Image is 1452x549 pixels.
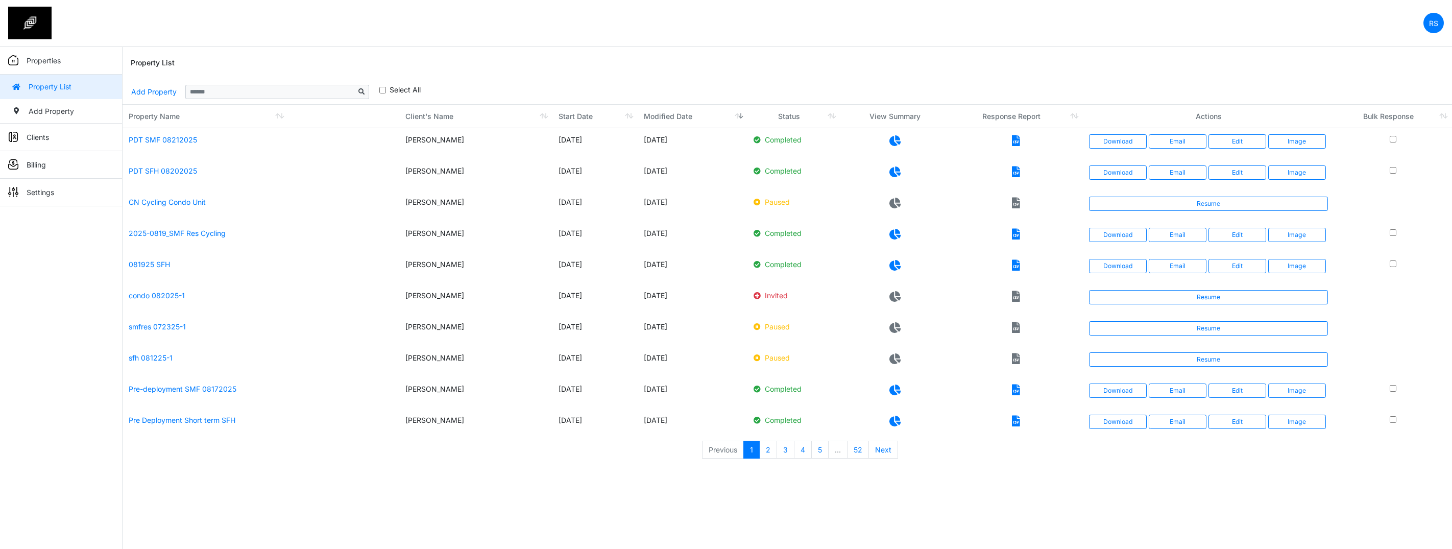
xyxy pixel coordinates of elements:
[638,346,747,377] td: [DATE]
[399,346,552,377] td: [PERSON_NAME]
[552,159,638,190] td: [DATE]
[1208,228,1266,242] a: Edit
[754,197,834,207] p: Paused
[129,260,170,269] a: 081925 SFH
[129,198,206,206] a: CN Cycling Condo Unit
[399,128,552,159] td: [PERSON_NAME]
[1149,134,1206,149] button: Email
[1208,165,1266,180] a: Edit
[27,55,61,66] p: Properties
[1268,228,1326,242] button: Image
[129,353,173,362] a: sfh 081225-1
[638,128,747,159] td: [DATE]
[1089,228,1147,242] a: Download
[1089,290,1328,304] a: Resume
[638,315,747,346] td: [DATE]
[552,190,638,222] td: [DATE]
[754,352,834,363] p: Paused
[638,190,747,222] td: [DATE]
[399,315,552,346] td: [PERSON_NAME]
[754,415,834,425] p: Completed
[552,128,638,159] td: [DATE]
[8,187,18,197] img: sidemenu_settings.png
[754,321,834,332] p: Paused
[759,441,777,459] a: 2
[129,385,236,393] a: Pre-deployment SMF 08172025
[811,441,829,459] a: 5
[754,134,834,145] p: Completed
[1334,105,1452,128] th: Bulk Response: activate to sort column ascending
[1089,415,1147,429] a: Download
[1089,259,1147,273] a: Download
[390,84,421,95] label: Select All
[552,377,638,409] td: [DATE]
[1149,165,1206,180] button: Email
[129,322,186,331] a: smfres 072325-1
[399,284,552,315] td: [PERSON_NAME]
[8,7,52,39] img: spp logo
[868,441,898,459] a: Next
[1268,165,1326,180] button: Image
[1208,415,1266,429] a: Edit
[27,187,54,198] p: Settings
[1089,352,1328,367] a: Resume
[638,253,747,284] td: [DATE]
[129,166,197,175] a: PDT SFH 08202025
[638,159,747,190] td: [DATE]
[743,441,760,459] a: 1
[185,85,355,99] input: Sizing example input
[399,253,552,284] td: [PERSON_NAME]
[123,105,399,128] th: Property Name: activate to sort column ascending
[1083,105,1334,128] th: Actions
[552,284,638,315] td: [DATE]
[399,105,552,128] th: Client's Name: activate to sort column ascending
[27,132,49,142] p: Clients
[1208,384,1266,398] a: Edit
[129,416,235,424] a: Pre Deployment Short term SFH
[552,222,638,253] td: [DATE]
[638,377,747,409] td: [DATE]
[129,135,197,144] a: PDT SMF 08212025
[552,409,638,440] td: [DATE]
[754,228,834,238] p: Completed
[1423,13,1444,33] a: RS
[8,55,18,65] img: sidemenu_properties.png
[399,190,552,222] td: [PERSON_NAME]
[777,441,794,459] a: 3
[552,315,638,346] td: [DATE]
[129,229,226,237] a: 2025-0819_SMF Res Cycling
[638,409,747,440] td: [DATE]
[847,441,869,459] a: 52
[1089,197,1328,211] a: Resume
[129,291,185,300] a: condo 082025-1
[1268,415,1326,429] button: Image
[1089,134,1147,149] a: Download
[399,159,552,190] td: [PERSON_NAME]
[1149,415,1206,429] button: Email
[1089,384,1147,398] a: Download
[1089,321,1328,336] a: Resume
[1208,134,1266,149] a: Edit
[794,441,812,459] a: 4
[747,105,840,128] th: Status: activate to sort column ascending
[754,259,834,270] p: Completed
[840,105,950,128] th: View Summary
[131,83,177,101] a: Add Property
[1268,384,1326,398] button: Image
[754,290,834,301] p: Invited
[638,105,747,128] th: Modified Date: activate to sort column ascending
[1268,134,1326,149] button: Image
[754,384,834,394] p: Completed
[1149,384,1206,398] button: Email
[27,159,46,170] p: Billing
[638,222,747,253] td: [DATE]
[131,59,175,67] h6: Property List
[399,377,552,409] td: [PERSON_NAME]
[1149,228,1206,242] button: Email
[552,105,638,128] th: Start Date: activate to sort column ascending
[1208,259,1266,273] a: Edit
[8,159,18,170] img: sidemenu_billing.png
[1429,18,1438,29] p: RS
[1089,165,1147,180] a: Download
[638,284,747,315] td: [DATE]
